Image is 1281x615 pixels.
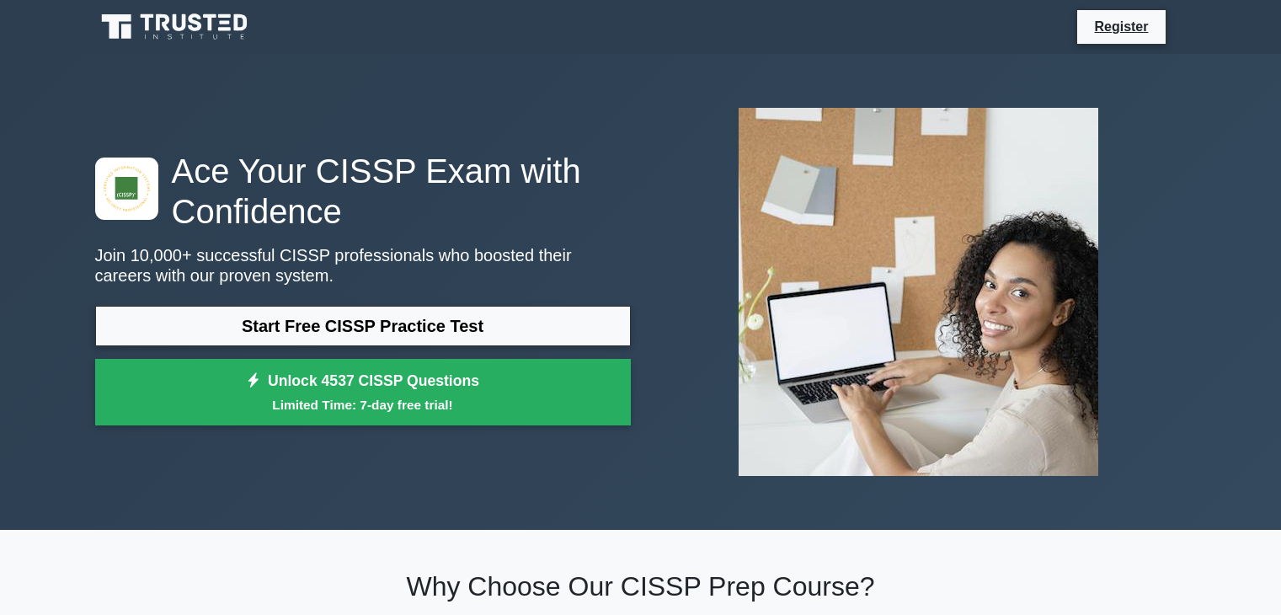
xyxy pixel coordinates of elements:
h2: Why Choose Our CISSP Prep Course? [95,570,1187,602]
a: Register [1084,16,1158,37]
a: Start Free CISSP Practice Test [95,306,631,346]
p: Join 10,000+ successful CISSP professionals who boosted their careers with our proven system. [95,245,631,286]
a: Unlock 4537 CISSP QuestionsLimited Time: 7-day free trial! [95,359,631,426]
h1: Ace Your CISSP Exam with Confidence [95,151,631,232]
small: Limited Time: 7-day free trial! [116,395,610,414]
